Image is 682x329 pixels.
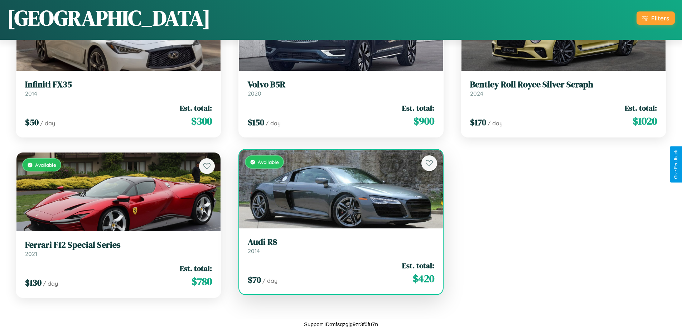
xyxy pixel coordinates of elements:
[40,120,55,127] span: / day
[25,79,212,90] h3: Infiniti FX35
[266,120,281,127] span: / day
[25,79,212,97] a: Infiniti FX352014
[25,240,212,250] h3: Ferrari F12 Special Series
[25,240,212,257] a: Ferrari F12 Special Series2021
[248,237,435,255] a: Audi R82014
[248,90,261,97] span: 2020
[402,103,434,113] span: Est. total:
[25,277,42,289] span: $ 130
[470,116,486,128] span: $ 170
[180,103,212,113] span: Est. total:
[633,114,657,128] span: $ 1020
[258,159,279,165] span: Available
[248,116,264,128] span: $ 150
[470,90,483,97] span: 2024
[248,79,435,90] h3: Volvo B5R
[248,247,260,255] span: 2014
[673,150,678,179] div: Give Feedback
[470,79,657,90] h3: Bentley Roll Royce Silver Seraph
[304,319,378,329] p: Support ID: mfsqzgjg9zr3f0fu7n
[7,3,211,33] h1: [GEOGRAPHIC_DATA]
[25,116,39,128] span: $ 50
[248,237,435,247] h3: Audi R8
[248,274,261,286] span: $ 70
[413,271,434,286] span: $ 420
[488,120,503,127] span: / day
[470,79,657,97] a: Bentley Roll Royce Silver Seraph2024
[35,162,56,168] span: Available
[191,114,212,128] span: $ 300
[625,103,657,113] span: Est. total:
[192,274,212,289] span: $ 780
[180,263,212,274] span: Est. total:
[413,114,434,128] span: $ 900
[248,79,435,97] a: Volvo B5R2020
[651,14,669,22] div: Filters
[402,260,434,271] span: Est. total:
[25,250,37,257] span: 2021
[43,280,58,287] span: / day
[262,277,277,284] span: / day
[25,90,37,97] span: 2014
[637,11,675,25] button: Filters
